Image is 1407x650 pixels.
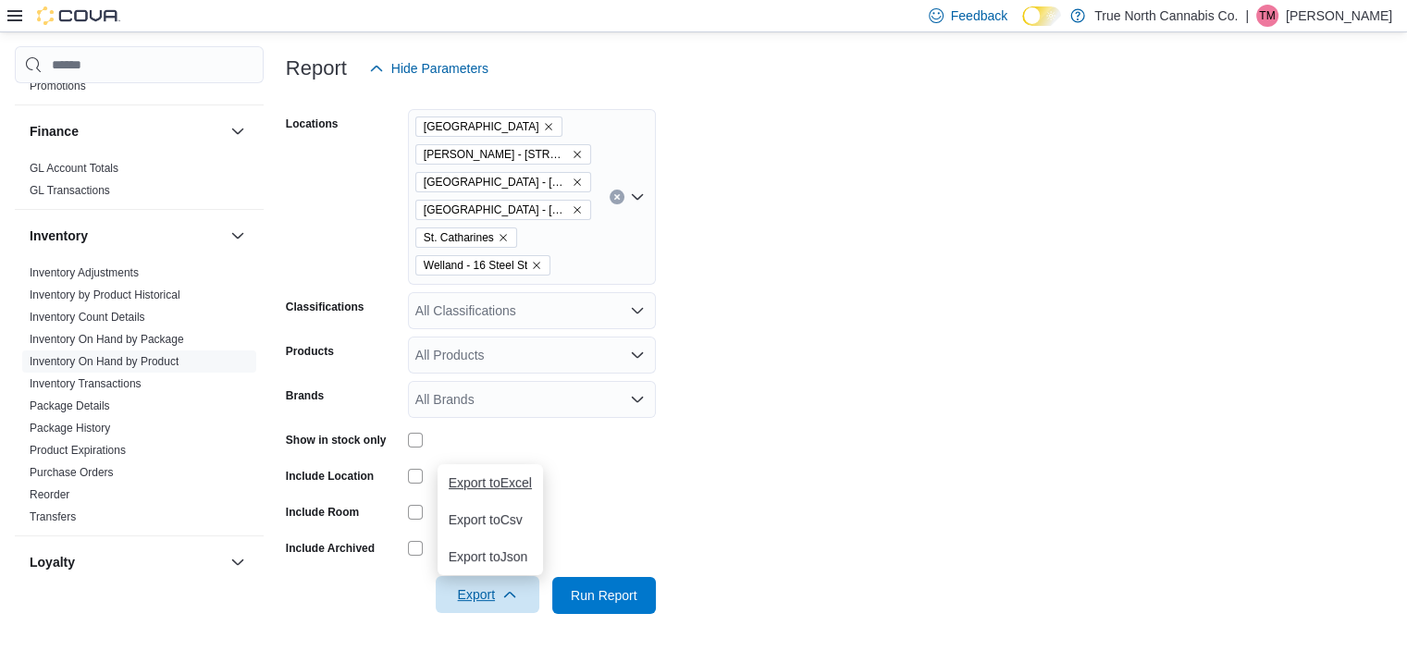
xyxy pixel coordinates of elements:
p: True North Cannabis Co. [1094,5,1238,27]
span: Run Report [571,586,637,605]
button: Remove Port Colborne - 349 King st from selection in this group [572,204,583,215]
span: Fort Erie [415,117,562,137]
a: Inventory Transactions [30,377,142,390]
button: Export toJson [438,538,543,575]
a: Transfers [30,510,76,523]
span: [GEOGRAPHIC_DATA] - [STREET_ADDRESS] [424,173,568,191]
button: Loyalty [30,553,223,571]
label: Include Archived [286,541,375,556]
h3: Inventory [30,227,88,245]
span: Transfers [30,509,76,524]
div: Tarryn Marr [1256,5,1278,27]
span: Inventory Transactions [30,376,142,391]
label: Include Location [286,469,374,484]
span: Niagara Falls - 4695 Queen St [415,172,591,192]
span: Export to Excel [449,475,532,490]
button: Open list of options [630,190,645,204]
span: Dark Mode [1022,26,1023,27]
label: Show in stock only [286,433,387,448]
span: TM [1259,5,1275,27]
span: Welland - 16 Steel St [415,255,550,276]
a: Promotions [30,80,86,92]
span: [GEOGRAPHIC_DATA] [424,117,539,136]
button: Inventory [30,227,223,245]
a: Inventory Adjustments [30,266,139,279]
button: Loyalty [227,551,249,573]
span: Inventory by Product Historical [30,288,180,302]
a: Inventory On Hand by Product [30,355,179,368]
span: Feedback [951,6,1007,25]
span: Inventory Adjustments [30,265,139,280]
span: Inventory On Hand by Package [30,332,184,347]
button: Run Report [552,577,656,614]
span: [PERSON_NAME] - [STREET_ADDRESS] [424,145,568,164]
span: [GEOGRAPHIC_DATA] - [STREET_ADDRESS] [424,201,568,219]
label: Locations [286,117,339,131]
span: St. Catharines [424,228,494,247]
span: St. Catharines [415,227,517,248]
span: Promotions [30,79,86,93]
a: Package Details [30,399,110,412]
h3: Report [286,57,347,80]
label: Classifications [286,300,364,314]
span: Hamilton - 326 Ottawa St N [415,144,591,165]
span: Inventory Count Details [30,310,145,325]
span: GL Account Totals [30,161,118,176]
span: Inventory On Hand by Product [30,354,179,369]
a: Product Expirations [30,444,126,457]
img: Cova [37,6,120,25]
a: Inventory by Product Historical [30,288,180,301]
button: Remove Hamilton - 326 Ottawa St N from selection in this group [572,149,583,160]
div: Finance [15,157,264,209]
span: Hide Parameters [391,59,488,78]
a: Package History [30,422,110,435]
a: Reorder [30,488,69,501]
span: Product Expirations [30,443,126,458]
span: Package History [30,421,110,435]
button: Export toCsv [438,501,543,538]
p: | [1245,5,1249,27]
button: Remove Welland - 16 Steel St from selection in this group [531,260,542,271]
a: Inventory Count Details [30,311,145,324]
span: Purchase Orders [30,465,114,480]
button: Hide Parameters [362,50,496,87]
a: GL Account Totals [30,162,118,175]
button: Open list of options [630,392,645,407]
a: Inventory On Hand by Package [30,333,184,346]
label: Include Room [286,505,359,520]
span: Reorder [30,487,69,502]
p: [PERSON_NAME] [1286,5,1392,27]
h3: Loyalty [30,553,75,571]
span: Port Colborne - 349 King st [415,200,591,220]
button: Export [436,576,539,613]
button: Inventory [227,225,249,247]
span: Export to Csv [449,512,532,527]
a: GL Transactions [30,184,110,197]
button: Finance [30,122,223,141]
button: Remove Fort Erie from selection in this group [543,121,554,132]
span: Package Details [30,399,110,413]
input: Dark Mode [1022,6,1061,26]
h3: Finance [30,122,79,141]
span: Export to Json [449,549,532,564]
button: Finance [227,120,249,142]
a: Purchase Orders [30,466,114,479]
span: GL Transactions [30,183,110,198]
label: Products [286,344,334,359]
span: Welland - 16 Steel St [424,256,527,275]
span: Export [447,576,528,613]
button: Remove Niagara Falls - 4695 Queen St from selection in this group [572,177,583,188]
button: Open list of options [630,303,645,318]
button: Remove St. Catharines from selection in this group [498,232,509,243]
button: Export toExcel [438,464,543,501]
div: Inventory [15,262,264,535]
button: Open list of options [630,348,645,362]
button: Clear input [610,190,624,204]
label: Brands [286,388,324,403]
